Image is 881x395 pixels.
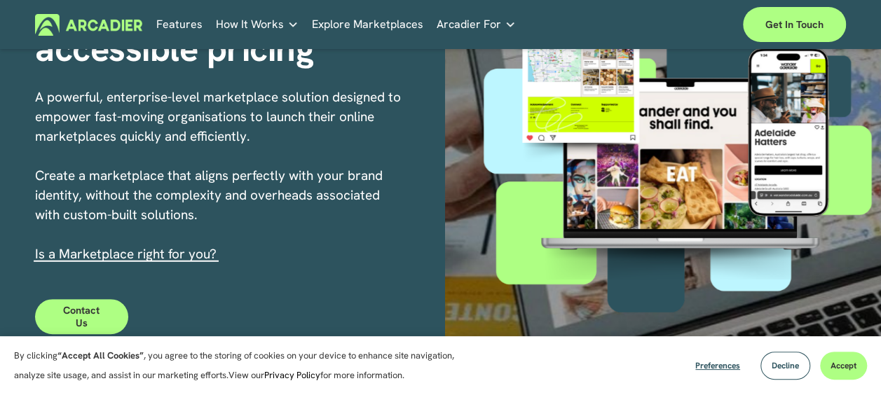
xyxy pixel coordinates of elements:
[156,13,203,35] a: Features
[437,15,501,34] span: Arcadier For
[312,13,423,35] a: Explore Marketplaces
[216,13,299,35] a: folder dropdown
[35,88,401,264] p: A powerful, enterprise-level marketplace solution designed to empower fast-moving organisations t...
[743,7,846,42] a: Get in touch
[811,328,881,395] iframe: Chat Widget
[57,349,144,361] strong: “Accept All Cookies”
[695,360,740,371] span: Preferences
[35,14,142,36] img: Arcadier
[264,369,320,381] a: Privacy Policy
[39,245,217,263] a: s a Marketplace right for you?
[14,346,470,385] p: By clicking , you agree to the storing of cookies on your device to enhance site navigation, anal...
[216,15,284,34] span: How It Works
[760,352,810,380] button: Decline
[685,352,751,380] button: Preferences
[772,360,799,371] span: Decline
[35,299,128,334] a: Contact Us
[437,13,516,35] a: folder dropdown
[35,245,217,263] span: I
